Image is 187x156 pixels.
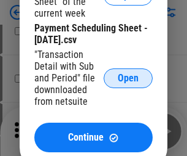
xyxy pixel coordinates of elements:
span: Open [118,73,139,83]
div: Payment Scheduling Sheet - [DATE].csv [34,22,153,46]
img: Continue [109,133,119,143]
div: "Transaction Detail with Sub and Period" file downnloaded from netsuite [34,49,104,107]
button: ContinueContinue [34,123,153,152]
button: Open [104,68,153,88]
span: Continue [68,133,104,142]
